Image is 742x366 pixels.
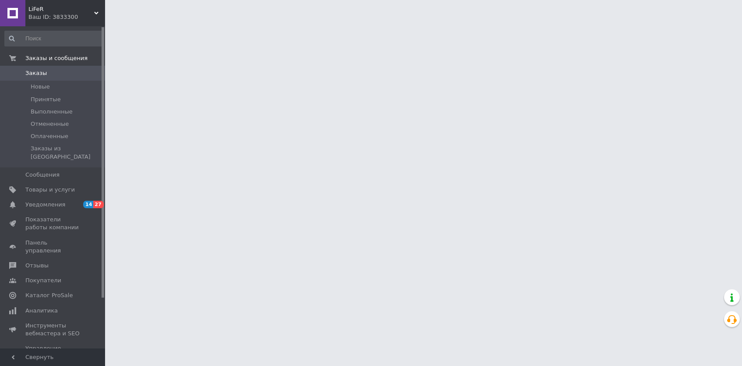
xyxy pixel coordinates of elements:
span: Принятые [31,96,61,103]
span: Показатели работы компании [25,216,81,231]
span: Аналитика [25,307,58,315]
span: Инструменты вебмастера и SEO [25,322,81,338]
input: Поиск [4,31,103,46]
span: Управление сайтом [25,345,81,360]
span: Уведомления [25,201,65,209]
span: Заказы и сообщения [25,54,88,62]
span: Панель управления [25,239,81,255]
span: Оплаченные [31,132,68,140]
span: 14 [83,201,93,208]
span: Новые [31,83,50,91]
span: 27 [93,201,103,208]
span: Отзывы [25,262,49,270]
span: Отмененные [31,120,69,128]
span: Выполненные [31,108,73,116]
span: Заказы [25,69,47,77]
span: LiFeR [28,5,94,13]
span: Товары и услуги [25,186,75,194]
span: Сообщения [25,171,60,179]
span: Каталог ProSale [25,291,73,299]
span: Заказы из [GEOGRAPHIC_DATA] [31,145,102,160]
div: Ваш ID: 3833300 [28,13,105,21]
span: Покупатели [25,277,61,284]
